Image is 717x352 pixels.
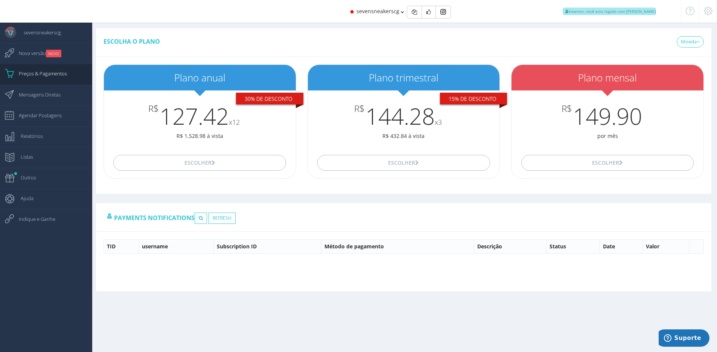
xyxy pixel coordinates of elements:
span: Mensagens Diretas [11,85,61,104]
span: R$ [148,104,159,113]
h2: Plano mensal [511,72,703,83]
h3: 144.28 [308,104,500,129]
span: Ajuda [13,189,33,208]
div: 30% De desconto [236,93,303,105]
p: R$ 1,528.98 à vista [104,132,296,140]
span: Agendar Postagens [11,106,62,125]
span: Escolha o plano [104,37,160,46]
span: Indique e Ganhe [11,210,55,228]
span: Payments notifications [114,214,236,222]
span: Listas [13,147,33,166]
img: Instagram_simple_icon.svg [440,9,446,15]
span: R$ [562,104,572,113]
span: Nova versão [11,44,61,63]
h2: Plano anual [104,72,296,83]
th: Status [547,240,600,254]
iframe: Abre um widget para que você possa encontrar mais informações [659,329,709,348]
span: sevensneakerscg [356,8,399,15]
th: Date [600,240,642,254]
p: por mês [511,132,703,140]
button: Escolher [113,155,286,171]
h3: 127.42 [104,104,296,129]
span: Preços & Pagamentos [11,64,67,83]
th: Método de pagamento [321,240,474,254]
h2: Plano trimestral [308,72,500,83]
th: Subscription ID [214,240,321,254]
span: R$ [354,104,365,113]
p: R$ 432.84 à vista [308,132,500,140]
span: Outros [13,168,36,187]
button: Escolher [521,155,694,171]
th: Valor [642,240,689,254]
small: x12 [229,118,240,127]
th: Descrição [474,240,547,254]
span: Relatórios [13,127,43,145]
th: username [139,240,214,254]
button: Escolher [317,155,490,171]
a: Moeda [677,36,704,47]
img: User Image [5,27,16,38]
span: Ewerton, você esta logado com [PERSON_NAME] [563,8,656,15]
th: TID [104,240,139,254]
h3: 149.90 [511,104,703,129]
div: 15% De desconto [440,93,507,105]
small: x3 [435,118,442,127]
div: Basic example [407,6,451,18]
small: NOVO [46,50,61,57]
a: Refresh [209,213,236,224]
span: sevensneakerscg [16,23,61,42]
